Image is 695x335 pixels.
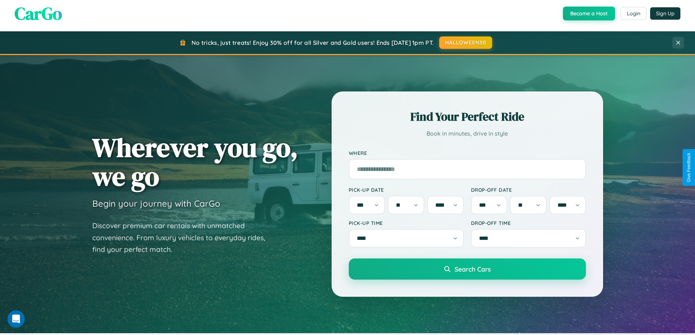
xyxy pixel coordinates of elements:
h1: Wherever you go, we go [92,133,298,191]
button: HALLOWEEN30 [439,36,492,49]
span: No tricks, just treats! Enjoy 30% off for all Silver and Gold users! Ends [DATE] 1pm PT. [192,39,434,46]
div: Give Feedback [686,153,691,182]
button: Search Cars [349,258,586,280]
iframe: Intercom live chat [7,310,25,328]
h3: Begin your journey with CarGo [92,198,220,209]
label: Where [349,150,586,156]
label: Drop-off Date [471,187,586,193]
span: CarGo [15,1,62,26]
button: Sign Up [650,7,680,20]
button: Become a Host [563,7,615,20]
label: Pick-up Date [349,187,464,193]
h2: Find Your Perfect Ride [349,109,586,125]
p: Discover premium car rentals with unmatched convenience. From luxury vehicles to everyday rides, ... [92,220,275,256]
button: Login [621,7,646,20]
span: Search Cars [455,265,491,273]
p: Book in minutes, drive in style [349,128,586,139]
label: Drop-off Time [471,220,586,226]
label: Pick-up Time [349,220,464,226]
